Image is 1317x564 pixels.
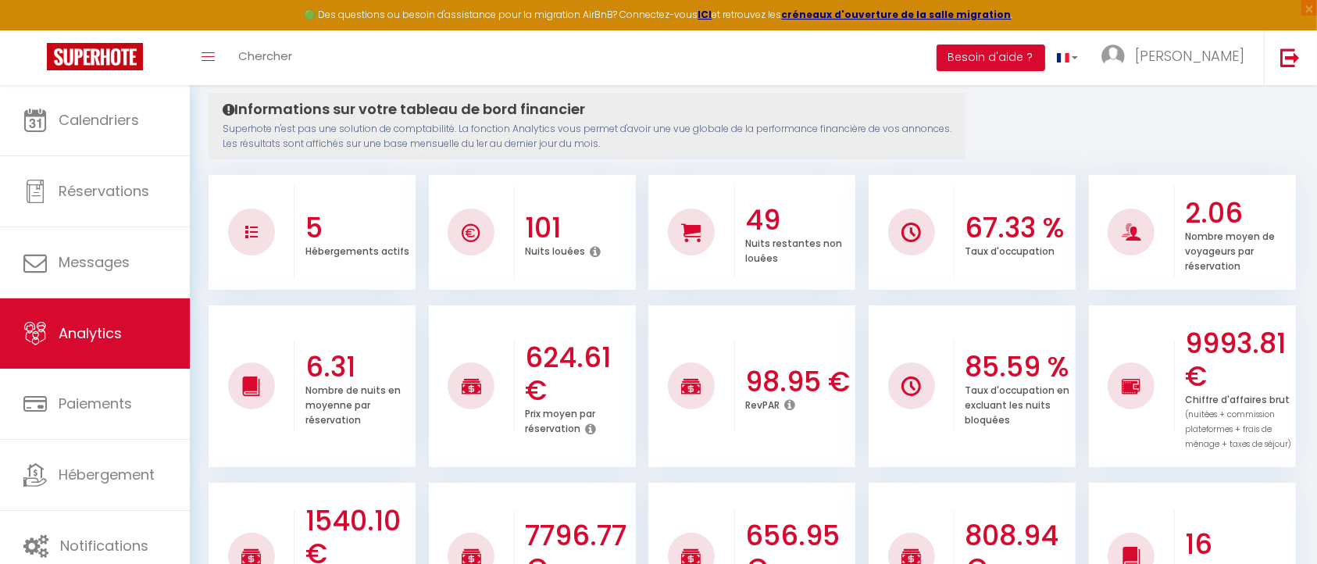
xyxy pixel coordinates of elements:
p: Nombre moyen de voyageurs par réservation [1185,227,1275,273]
span: [PERSON_NAME] [1135,46,1244,66]
p: Chiffre d'affaires brut [1185,390,1291,451]
span: Chercher [238,48,292,64]
a: ... [PERSON_NAME] [1090,30,1264,85]
h3: 16 [1185,528,1291,561]
h3: 2.06 [1185,197,1291,230]
span: Analytics [59,323,122,343]
a: Chercher [227,30,304,85]
p: Superhote n'est pas une solution de comptabilité. La fonction Analytics vous permet d'avoir une v... [223,122,951,152]
p: Hébergements actifs [305,241,409,258]
span: Paiements [59,394,132,413]
img: logout [1280,48,1300,67]
h3: 85.59 % [965,351,1072,384]
img: NO IMAGE [245,226,258,238]
p: RevPAR [745,395,780,412]
h3: 5 [305,212,412,245]
h3: 101 [525,212,631,245]
h3: 624.61 € [525,341,631,407]
h3: 6.31 [305,351,412,384]
span: Notifications [60,536,148,555]
span: Calendriers [59,110,139,130]
button: Besoin d'aide ? [937,45,1045,71]
p: Prix moyen par réservation [525,404,595,435]
h3: 67.33 % [965,212,1072,245]
span: Messages [59,252,130,272]
p: Nuits restantes non louées [745,234,842,265]
p: Taux d'occupation [965,241,1055,258]
p: Nuits louées [525,241,585,258]
p: Nombre de nuits en moyenne par réservation [305,380,401,427]
img: NO IMAGE [1122,377,1141,395]
a: créneaux d'ouverture de la salle migration [782,8,1012,21]
h3: 49 [745,204,851,237]
p: Taux d'occupation en excluant les nuits bloquées [965,380,1070,427]
span: Réservations [59,181,149,201]
img: ... [1101,45,1125,68]
h3: 9993.81 € [1185,327,1291,393]
img: Super Booking [47,43,143,70]
h4: Informations sur votre tableau de bord financier [223,101,951,118]
img: NO IMAGE [901,377,921,396]
h3: 98.95 € [745,366,851,398]
a: ICI [698,8,712,21]
span: Hébergement [59,465,155,484]
button: Ouvrir le widget de chat LiveChat [12,6,59,53]
span: (nuitées + commission plateformes + frais de ménage + taxes de séjour) [1185,409,1291,450]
